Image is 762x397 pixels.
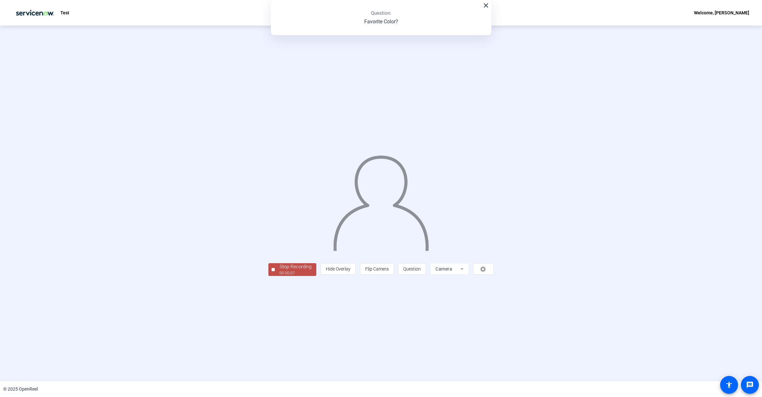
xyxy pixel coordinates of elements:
div: 00:00:07 [280,270,312,276]
span: Question [403,266,421,271]
p: Test [60,9,69,17]
span: Hide Overlay [326,266,350,271]
button: Question [398,263,426,275]
img: overlay [332,149,430,251]
img: OpenReel logo [13,6,57,19]
mat-icon: message [746,381,754,389]
p: Question: [371,10,391,17]
div: Stop Recording [280,263,312,271]
mat-icon: close [482,2,490,9]
button: Flip Camera [360,263,394,275]
mat-icon: accessibility [725,381,733,389]
span: Flip Camera [365,266,389,271]
p: Favorite Color? [364,18,398,26]
div: © 2025 OpenReel [3,386,38,393]
div: Welcome, [PERSON_NAME] [694,9,749,17]
button: Stop Recording00:00:07 [268,263,316,276]
button: Hide Overlay [321,263,356,275]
